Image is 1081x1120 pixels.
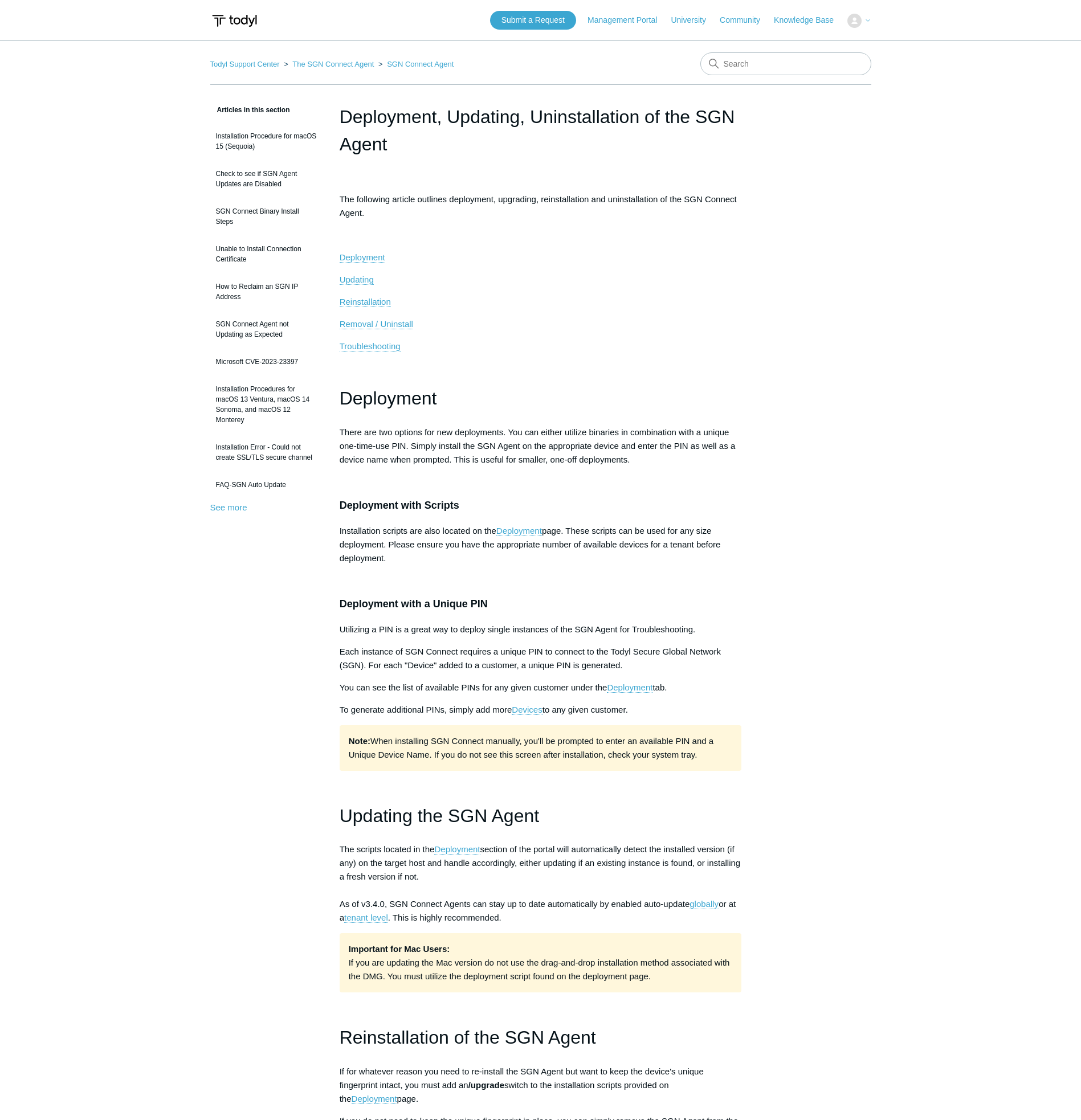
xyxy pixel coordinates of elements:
[210,238,323,270] a: Unable to Install Connection Certificate
[292,60,374,68] a: The SGN Connect Agent
[340,252,385,263] a: Deployment
[210,502,247,512] a: See more
[340,682,607,692] span: You can see the list of available PINs for any given customer under the
[588,14,668,26] a: Management Portal
[340,194,737,218] span: The following article outlines deployment, upgrading, reinstallation and uninstallation of the SG...
[542,705,628,714] span: to any given customer.
[340,705,512,714] span: To generate additional PINs, simply add more
[210,436,323,468] a: Installation Error - Could not create SSL/TLS secure channel
[340,647,721,670] span: Each instance of SGN Connect requires a unique PIN to connect to the Todyl Secure Global Network ...
[468,1080,504,1090] span: /upgrade
[434,844,480,855] a: Deployment
[340,427,736,464] span: There are two options for new deployments. You can either utilize binaries in combination with a ...
[352,1094,397,1104] a: Deployment
[210,60,280,68] a: Todyl Support Center
[210,378,323,431] a: Installation Procedures for macOS 13 Ventura, macOS 14 Sonoma, and macOS 12 Monterey
[496,526,542,536] a: Deployment
[340,725,742,771] p: When installing SGN Connect manually, you'll be prompted to enter an available PIN and a Unique D...
[607,682,652,693] a: Deployment
[720,14,772,26] a: Community
[340,844,741,923] span: The scripts located in the section of the portal will automatically detect the installed version ...
[349,944,730,981] span: If you are updating the Mac version do not use the drag-and-drop installation method associated w...
[210,313,323,345] a: SGN Connect Agent not Updating as Expected
[340,1080,669,1104] span: switch to the installation scripts provided on the page.
[210,201,323,232] a: SGN Connect Binary Install Steps
[376,60,454,68] li: SGN Connect Agent
[340,598,488,610] span: Deployment with a Unique PIN
[344,913,388,923] a: tenant level
[340,526,496,536] span: Installation scripts are also located on the
[387,60,454,68] a: SGN Connect Agent
[340,526,721,563] span: page. These scripts can be used for any size deployment. Please ensure you have the appropriate n...
[340,500,459,511] span: Deployment with Scripts
[210,10,259,31] img: Todyl Support Center Help Center home page
[340,319,413,329] a: Removal / Uninstall
[340,341,401,351] span: Troubleshooting
[210,351,323,373] a: Microsoft CVE-2023-23397
[340,319,413,329] span: Removal / Uninstall
[210,125,323,157] a: Installation Procedure for macOS 15 (Sequoia)
[349,944,450,954] strong: Important for Mac Users:
[210,106,290,114] span: Articles in this section
[340,388,437,408] span: Deployment
[210,163,323,195] a: Check to see if SGN Agent Updates are Disabled
[490,11,576,30] a: Submit a Request
[652,682,667,692] span: tab.
[210,474,323,496] a: FAQ-SGN Auto Update
[700,52,871,75] input: Search
[210,276,323,308] a: How to Reclaim an SGN IP Address
[512,705,542,715] a: Devices
[690,899,719,909] a: globally
[349,736,370,746] strong: Note:
[340,1066,704,1090] span: If for whatever reason you need to re-install the SGN Agent but want to keep the device's unique ...
[210,60,282,68] li: Todyl Support Center
[340,297,391,307] a: Reinstallation
[671,14,717,26] a: University
[340,1027,596,1048] span: Reinstallation of the SGN Agent
[340,275,374,285] a: Updating
[340,103,742,158] h1: Deployment, Updating, Uninstallation of the SGN Agent
[340,341,401,351] a: Troubleshooting
[774,14,845,26] a: Knowledge Base
[340,806,539,826] span: Updating the SGN Agent
[340,624,696,634] span: Utilizing a PIN is a great way to deploy single instances of the SGN Agent for Troubleshooting.
[282,60,376,68] li: The SGN Connect Agent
